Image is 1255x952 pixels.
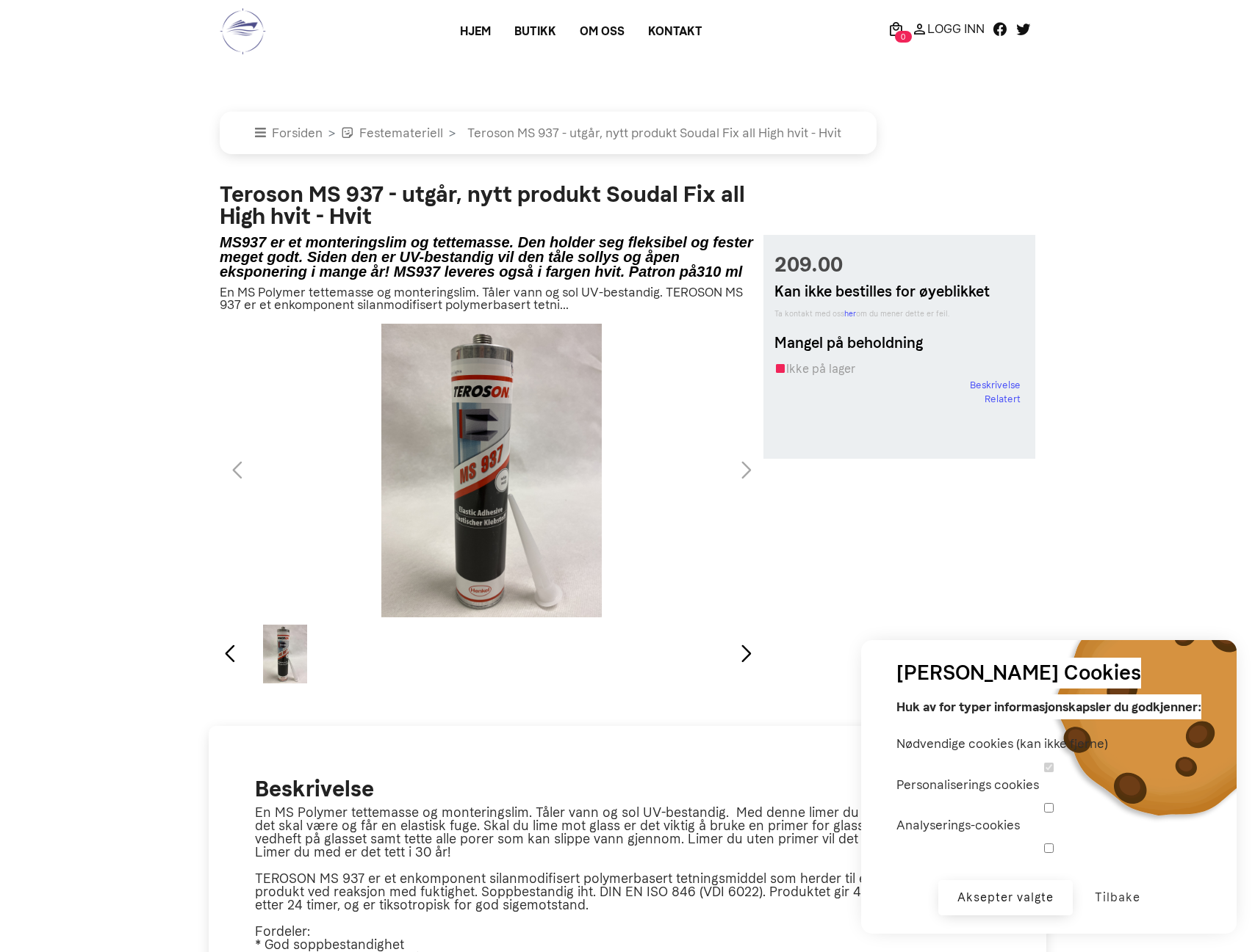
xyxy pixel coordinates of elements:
[774,362,786,376] i: Tomt på lager
[341,126,443,140] a: Festemateriell
[220,625,350,683] div: 1 / 1
[220,286,763,311] p: En MS Polymer tettemasse og monteringslim. Tåler vann og sol UV-bestandig. TEROSON MS 937 er et e...
[896,731,1201,756] label: Nødvendige cookies (kan ikke fjerne)
[636,18,714,45] a: Kontakt
[220,7,266,55] img: logo
[448,18,503,45] a: Hjem
[774,360,1024,378] div: Ikke på lager
[255,126,323,140] a: Forsiden
[896,813,1201,837] label: Analyserings-cookies
[255,773,1000,806] h2: Beskrivelse
[461,126,841,140] a: Teroson MS 937 - utgår, nytt produkt Soudal Fix all High hvit - Hvit
[884,20,907,37] a: 0
[503,18,568,45] a: Butikk
[895,31,912,43] span: 0
[844,309,856,319] a: her
[220,638,240,670] div: Previous slide
[896,694,1201,719] p: Huk av for typer informasjonskapsler du godkjenner:
[907,20,988,37] a: Logg Inn
[220,184,763,228] h2: Teroson MS 937 - utgår, nytt produkt Soudal Fix all High hvit - Hvit
[938,880,1073,915] button: Aksepter valgte
[774,280,1024,302] h5: Kan ikke bestilles for øyeblikket
[970,378,1021,393] a: Beskrivelse
[1076,880,1159,915] button: Tilbake
[774,308,1024,320] small: Ta kontakt med oss om du mener dette er feil.
[568,18,636,45] a: Om oss
[896,772,1201,797] label: Personaliserings cookies
[896,658,1141,688] h3: [PERSON_NAME] Cookies
[736,638,756,670] div: Next slide
[220,235,763,279] h5: MS937 er et monteringslim og tettemasse. Den holder seg fleksibel og fester meget godt. Siden den...
[985,392,1021,407] a: Relatert
[774,250,1024,280] span: 209.00
[220,324,763,617] div: 1 / 1
[220,112,1035,154] nav: breadcrumb
[774,332,1024,354] h5: Mangel på beholdning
